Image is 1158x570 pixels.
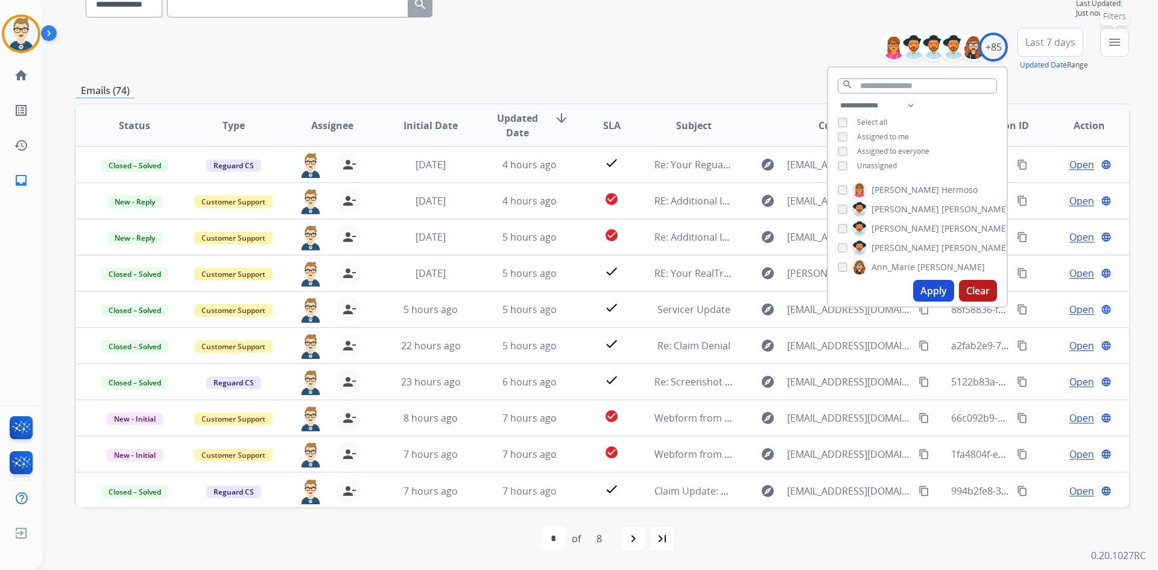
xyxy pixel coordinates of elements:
[917,261,985,273] span: [PERSON_NAME]
[1101,449,1112,460] mat-icon: language
[416,230,446,244] span: [DATE]
[654,158,816,171] span: Re: Your Reguard claim is approved
[842,79,853,90] mat-icon: search
[403,448,458,461] span: 7 hours ago
[787,194,911,208] span: [EMAIL_ADDRESS][DOMAIN_NAME]
[1017,413,1028,423] mat-icon: content_copy
[1069,484,1094,498] span: Open
[654,230,885,244] span: Re: Additional Information Required for Your Claim
[194,413,273,425] span: Customer Support
[604,192,619,206] mat-icon: check_circle
[299,370,323,395] img: agent-avatar
[119,118,150,133] span: Status
[14,103,28,118] mat-icon: list_alt
[299,153,323,178] img: agent-avatar
[1017,195,1028,206] mat-icon: content_copy
[206,376,261,389] span: Reguard CS
[502,158,557,171] span: 4 hours ago
[872,242,939,254] span: [PERSON_NAME]
[194,340,273,353] span: Customer Support
[1107,35,1122,49] mat-icon: menu
[787,375,911,389] span: [EMAIL_ADDRESS][DOMAIN_NAME]
[1101,232,1112,242] mat-icon: language
[872,223,939,235] span: [PERSON_NAME]
[604,445,619,460] mat-icon: check_circle
[1017,232,1028,242] mat-icon: content_copy
[872,203,939,215] span: [PERSON_NAME]
[604,300,619,315] mat-icon: check
[416,267,446,280] span: [DATE]
[959,280,997,302] button: Clear
[299,261,323,287] img: agent-avatar
[1017,28,1083,57] button: Last 7 days
[941,184,978,196] span: Hermoso
[107,232,162,244] span: New - Reply
[342,411,356,425] mat-icon: person_remove
[604,337,619,351] mat-icon: check
[604,482,619,496] mat-icon: check
[1076,8,1129,18] span: Just now
[951,375,1140,388] span: 5122b83a-d548-4a4b-a499-d209d0876241
[1103,10,1126,22] span: Filters
[1069,266,1094,280] span: Open
[1091,548,1146,563] p: 0.20.1027RC
[919,376,929,387] mat-icon: content_copy
[1017,159,1028,170] mat-icon: content_copy
[1069,411,1094,425] span: Open
[342,230,356,244] mat-icon: person_remove
[657,303,730,316] span: Servicer Update
[502,194,557,207] span: 4 hours ago
[1025,40,1075,45] span: Last 7 days
[604,409,619,423] mat-icon: check_circle
[194,232,273,244] span: Customer Support
[502,411,557,425] span: 7 hours ago
[1017,449,1028,460] mat-icon: content_copy
[1101,159,1112,170] mat-icon: language
[1069,302,1094,317] span: Open
[554,111,569,125] mat-icon: arrow_downward
[872,184,939,196] span: [PERSON_NAME]
[342,194,356,208] mat-icon: person_remove
[787,266,911,280] span: [PERSON_NAME][EMAIL_ADDRESS][DOMAIN_NAME]
[655,531,669,546] mat-icon: last_page
[951,339,1136,352] span: a2fab2e9-7491-41d3-b9a5-55e181dc6094
[604,264,619,279] mat-icon: check
[101,340,168,353] span: Closed – Solved
[490,111,545,140] span: Updated Date
[299,442,323,467] img: agent-avatar
[416,158,446,171] span: [DATE]
[1069,447,1094,461] span: Open
[857,146,929,156] span: Assigned to everyone
[107,413,163,425] span: New - Initial
[1101,268,1112,279] mat-icon: language
[604,373,619,387] mat-icon: check
[502,303,557,316] span: 5 hours ago
[1069,194,1094,208] span: Open
[107,449,163,461] span: New - Initial
[1017,268,1028,279] mat-icon: content_copy
[403,303,458,316] span: 5 hours ago
[1069,230,1094,244] span: Open
[941,242,1009,254] span: [PERSON_NAME]
[979,33,1008,62] div: +85
[299,225,323,250] img: agent-avatar
[919,340,929,351] mat-icon: content_copy
[342,484,356,498] mat-icon: person_remove
[502,267,557,280] span: 5 hours ago
[4,17,38,51] img: avatar
[761,157,775,172] mat-icon: explore
[14,173,28,188] mat-icon: inbox
[1020,60,1067,70] button: Updated Date
[342,302,356,317] mat-icon: person_remove
[1101,376,1112,387] mat-icon: language
[311,118,353,133] span: Assignee
[1069,338,1094,353] span: Open
[76,83,134,98] p: Emails (74)
[1101,486,1112,496] mat-icon: language
[818,118,865,133] span: Customer
[787,338,911,353] span: [EMAIL_ADDRESS][DOMAIN_NAME]
[787,411,911,425] span: [EMAIL_ADDRESS][DOMAIN_NAME]
[654,484,831,498] span: Claim Update: Parts ordered for repair
[761,230,775,244] mat-icon: explore
[299,297,323,323] img: agent-avatar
